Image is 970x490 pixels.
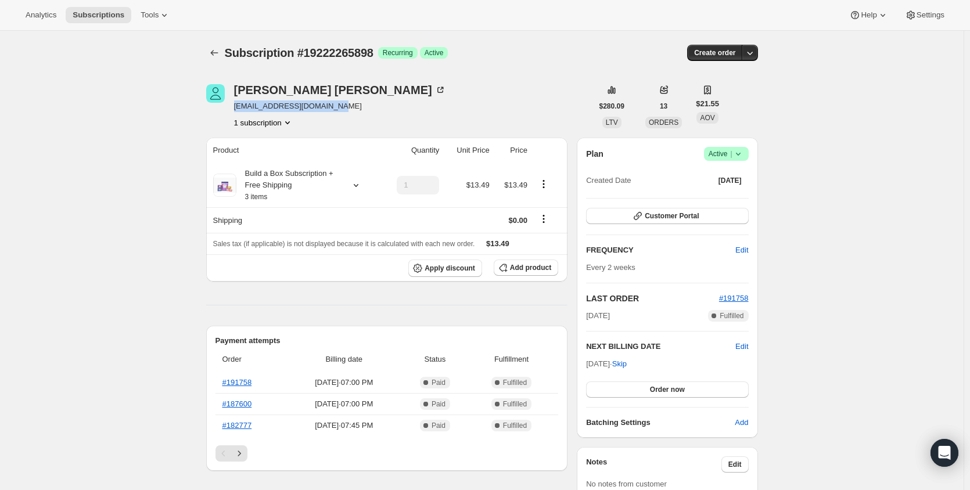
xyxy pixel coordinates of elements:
span: Create order [694,48,735,57]
span: Edit [728,460,742,469]
span: 13 [660,102,667,111]
div: Open Intercom Messenger [931,439,958,467]
button: Product actions [534,178,553,190]
h2: Payment attempts [215,335,559,347]
small: 3 items [245,193,268,201]
span: Skip [612,358,627,370]
span: Apply discount [425,264,475,273]
span: ORDERS [649,118,678,127]
span: $13.49 [466,181,490,189]
span: [EMAIL_ADDRESS][DOMAIN_NAME] [234,100,446,112]
span: Every 2 weeks [586,263,635,272]
span: Fulfilled [503,378,527,387]
span: Fulfilled [503,421,527,430]
button: 13 [653,98,674,114]
a: #191758 [222,378,252,387]
th: Shipping [206,207,381,233]
button: Subscriptions [66,7,131,23]
span: $13.49 [486,239,509,248]
button: Tools [134,7,177,23]
span: [DATE] · [586,359,627,368]
a: #187600 [222,399,252,408]
button: Customer Portal [586,208,748,224]
span: Subscription #19222265898 [225,46,373,59]
span: $280.09 [599,102,624,111]
span: No notes from customer [586,480,667,488]
span: Help [861,10,876,20]
span: Add product [510,263,551,272]
button: Skip [605,355,634,373]
span: Billing date [290,354,399,365]
span: Paid [432,378,446,387]
button: Analytics [19,7,63,23]
span: $0.00 [508,216,527,225]
th: Order [215,347,286,372]
span: LTV [606,118,618,127]
a: #182777 [222,421,252,430]
button: Edit [735,341,748,352]
h2: NEXT BILLING DATE [586,341,735,352]
h2: FREQUENCY [586,244,735,256]
h3: Notes [586,456,721,473]
span: Sales tax (if applicable) is not displayed because it is calculated with each new order. [213,240,475,248]
span: [DATE] · 07:00 PM [290,398,399,410]
span: Add [735,417,748,428]
button: Subscriptions [206,45,222,61]
span: $13.49 [504,181,527,189]
span: Fulfillment [472,354,551,365]
th: Quantity [380,138,443,163]
span: [DATE] [586,310,610,322]
span: Paid [432,421,446,430]
button: [DATE] [712,172,749,189]
span: Edit [735,244,748,256]
div: Build a Box Subscription + Free Shipping [236,168,341,203]
button: #191758 [719,293,749,304]
th: Product [206,138,381,163]
span: Order now [650,385,685,394]
button: Next [231,445,247,462]
span: Christy Schmidt [206,84,225,103]
span: Tools [141,10,159,20]
span: $21.55 [696,98,719,110]
span: Settings [917,10,944,20]
span: Paid [432,399,446,409]
button: $280.09 [592,98,631,114]
nav: Pagination [215,445,559,462]
span: Status [405,354,465,365]
button: Add product [494,260,558,276]
span: [DATE] [718,176,742,185]
span: Recurring [383,48,413,57]
button: Order now [586,381,748,398]
button: Apply discount [408,260,482,277]
span: [DATE] · 07:00 PM [290,377,399,388]
button: Help [842,7,895,23]
button: Add [728,413,755,432]
button: Shipping actions [534,212,553,225]
button: Edit [728,241,755,260]
button: Create order [687,45,742,61]
h2: LAST ORDER [586,293,719,304]
div: [PERSON_NAME] [PERSON_NAME] [234,84,446,96]
span: Active [709,148,744,160]
span: Fulfilled [720,311,743,320]
button: Product actions [234,117,293,128]
th: Unit Price [443,138,493,163]
a: #191758 [719,294,749,302]
button: Settings [898,7,951,23]
span: Active [425,48,444,57]
span: Customer Portal [645,211,699,221]
span: | [730,149,732,158]
h2: Plan [586,148,603,160]
th: Price [493,138,531,163]
span: Fulfilled [503,399,527,409]
button: Edit [721,456,749,473]
span: [DATE] · 07:45 PM [290,420,399,431]
span: Analytics [26,10,56,20]
span: Subscriptions [73,10,124,20]
h6: Batching Settings [586,417,735,428]
span: AOV [700,114,714,122]
span: Created Date [586,175,631,186]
